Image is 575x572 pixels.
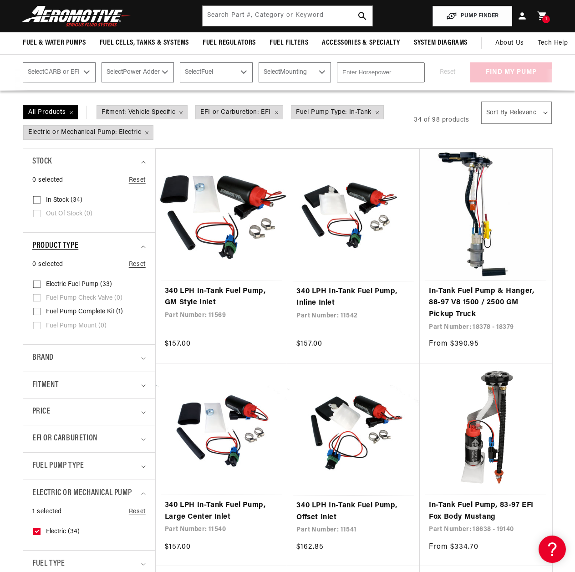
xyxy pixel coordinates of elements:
summary: System Diagrams [407,32,474,54]
span: 0 selected [32,260,63,270]
summary: Fuel Regulators [196,32,263,54]
a: 340 LPH In-Tank Fuel Pump, Large Center Inlet [165,500,279,523]
span: Fuel Cells, Tanks & Systems [100,38,189,48]
a: All Products [23,106,96,119]
a: About Us [488,32,531,54]
summary: Fuel & Water Pumps [16,32,93,54]
span: Fitment: Vehicle Specific [97,106,187,119]
summary: EFI or Carburetion (1 selected) [32,425,146,452]
span: Fitment [32,379,58,392]
summary: Price [32,399,146,425]
summary: Fuel Cells, Tanks & Systems [93,32,196,54]
span: All Products [24,106,77,119]
summary: Electric or Mechanical Pump (1 selected) [32,480,146,507]
input: Enter Horsepower [337,62,425,82]
summary: Stock (0 selected) [32,148,146,175]
summary: Fitment (1 selected) [32,372,146,399]
a: Fuel Pump Type: In-Tank [290,106,384,119]
a: EFI or Carburetion: EFI [195,106,284,119]
select: Fuel [180,62,253,82]
input: Search by Part Number, Category or Keyword [203,6,372,26]
a: 340 LPH In-Tank Fuel Pump, GM Style Inlet [165,286,279,309]
span: About Us [495,40,524,46]
span: EFI or Carburetion: EFI [196,106,283,119]
summary: Brand (0 selected) [32,345,146,372]
span: Electric or Mechanical Pump [32,487,132,500]
span: Brand [32,352,54,365]
button: PUMP FINDER [433,6,512,26]
a: Reset [129,507,146,517]
span: Tech Help [538,38,568,48]
summary: Product type (0 selected) [32,233,146,260]
span: In stock (34) [46,196,82,204]
span: Fuel Type [32,557,65,571]
span: Electric (34) [46,528,80,536]
span: Price [32,406,50,418]
select: Power Adder [102,62,174,82]
span: Electric Fuel Pump (33) [46,281,112,289]
span: EFI or Carburetion [32,432,97,445]
span: System Diagrams [414,38,468,48]
a: Electric or Mechanical Pump: Electric [23,126,154,139]
a: In-Tank Fuel Pump & Hanger, 88-97 V8 1500 / 2500 GM Pickup Truck [429,286,543,321]
span: Fuel Filters [270,38,308,48]
span: Out of stock (0) [46,210,92,218]
a: Reset [129,260,146,270]
a: 340 LPH In-Tank Fuel Pump, Inline Inlet [296,286,411,309]
summary: Accessories & Specialty [315,32,407,54]
summary: Tech Help [531,32,575,54]
select: CARB or EFI [23,62,96,82]
span: 34 of 98 products [414,117,469,123]
span: Fuel Pump Type [32,460,84,473]
span: Fuel Pump Complete Kit (1) [46,308,123,316]
a: Fitment: Vehicle Specific [96,106,188,119]
summary: Fuel Filters [263,32,315,54]
button: search button [352,6,372,26]
span: Fuel Pump Type: In-Tank [291,106,383,119]
img: Aeromotive [20,5,133,27]
a: In-Tank Fuel Pump, 83-97 EFI Fox Body Mustang [429,500,543,523]
summary: Fuel Pump Type (1 selected) [32,453,146,480]
span: 1 selected [32,507,62,517]
span: Stock [32,155,52,169]
span: Electric or Mechanical Pump: Electric [24,126,153,139]
span: 1 [545,15,547,23]
a: 340 LPH In-Tank Fuel Pump, Offset Inlet [296,500,411,523]
select: Mounting [259,62,331,82]
span: Fuel Regulators [203,38,256,48]
span: Fuel Pump Mount (0) [46,322,107,330]
span: Fuel & Water Pumps [23,38,86,48]
span: Accessories & Specialty [322,38,400,48]
span: 0 selected [32,175,63,185]
a: Reset [129,175,146,185]
span: Fuel Pump Check Valve (0) [46,294,122,302]
span: Product type [32,240,78,253]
